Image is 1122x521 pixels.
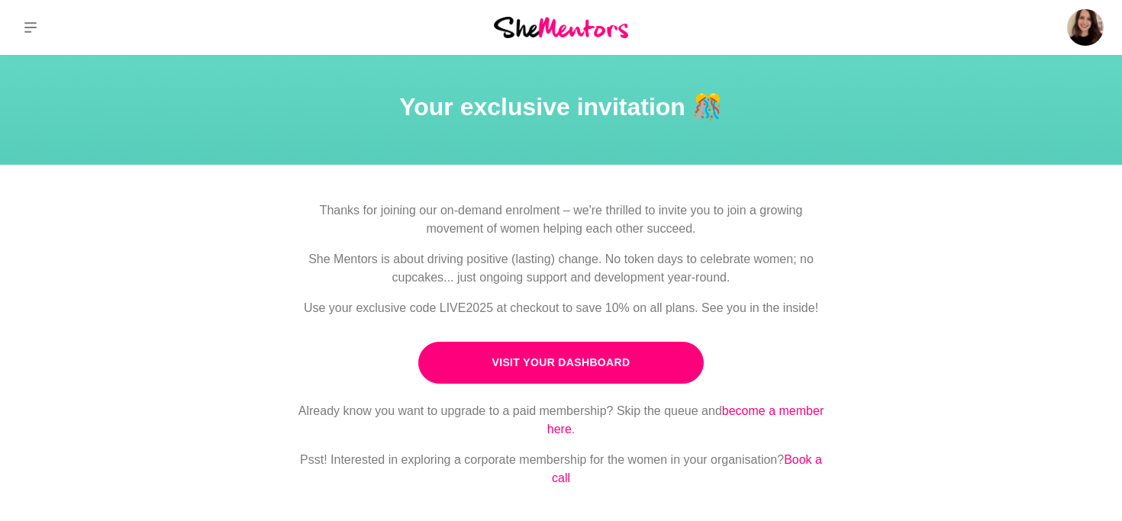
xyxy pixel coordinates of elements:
[292,250,830,287] p: She Mentors is about driving positive (lasting) change. No token days to celebrate women; no cupc...
[418,342,704,384] a: Visit Your Dashboard
[292,500,293,500] img: conversion
[18,92,1104,122] h1: Your exclusive invitation 🎊
[292,299,830,317] p: Use your exclusive code LIVE2025 at checkout to save 10% on all plans. See you in the inside!
[292,402,830,439] p: Already know you want to upgrade to a paid membership? Skip the queue and .
[292,201,830,238] p: Thanks for joining our on-demand enrolment – we're thrilled to invite you to join a growing movem...
[1067,9,1104,46] img: Ali Adey
[552,453,822,484] a: Book a call
[292,451,830,487] p: Psst! Interested in exploring a corporate membership for the women in your organisation?
[494,17,628,37] img: She Mentors Logo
